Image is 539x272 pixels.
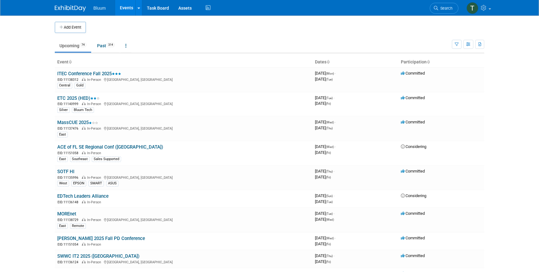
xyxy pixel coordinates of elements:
[401,95,425,100] span: Committed
[55,57,312,67] th: Event
[326,176,331,179] span: (Fri)
[70,223,86,229] div: Remote
[57,132,68,137] div: East
[55,22,86,33] button: Add Event
[315,169,335,173] span: [DATE]
[315,193,335,198] span: [DATE]
[315,150,331,155] span: [DATE]
[335,120,336,124] span: -
[326,170,333,173] span: (Thu)
[87,200,103,204] span: In-Person
[401,169,425,173] span: Committed
[326,96,333,100] span: (Tue)
[335,236,336,240] span: -
[57,259,310,265] div: [GEOGRAPHIC_DATA], [GEOGRAPHIC_DATA]
[401,236,425,240] span: Committed
[58,243,81,246] span: EID: 11151054
[326,78,333,81] span: (Tue)
[82,260,86,263] img: In-Person Event
[57,144,163,150] a: ACE of FL SE Regional Conf ([GEOGRAPHIC_DATA])
[106,181,119,186] div: ASUS
[57,211,76,217] a: MOREnet
[315,199,333,204] span: [DATE]
[55,5,86,12] img: ExhibitDay
[82,242,86,246] img: In-Person Event
[326,254,333,258] span: (Thu)
[57,95,100,101] a: ETC 2025 (HED)
[315,211,335,216] span: [DATE]
[315,95,335,100] span: [DATE]
[312,57,398,67] th: Dates
[326,200,333,204] span: (Tue)
[334,253,335,258] span: -
[315,259,331,264] span: [DATE]
[315,126,333,130] span: [DATE]
[315,236,336,240] span: [DATE]
[82,102,86,105] img: In-Person Event
[92,40,120,52] a: Past314
[87,78,103,82] span: In-Person
[326,145,334,149] span: (Wed)
[57,181,69,186] div: West
[335,71,336,76] span: -
[326,260,331,264] span: (Fri)
[82,176,86,179] img: In-Person Event
[57,83,72,88] div: Central
[326,212,333,215] span: (Tue)
[334,95,335,100] span: -
[58,102,81,106] span: EID: 11140999
[82,127,86,130] img: In-Person Event
[401,71,425,76] span: Committed
[87,176,103,180] span: In-Person
[335,144,336,149] span: -
[326,102,331,105] span: (Fri)
[88,181,104,186] div: SMART
[82,78,86,81] img: In-Person Event
[58,260,81,264] span: EID: 11136124
[315,242,331,246] span: [DATE]
[57,169,74,174] a: SOTF HI
[326,127,333,130] span: (Thu)
[326,218,334,221] span: (Wed)
[58,151,81,155] span: EID: 11151058
[82,218,86,221] img: In-Person Event
[72,107,94,113] div: Bluum Tech
[326,194,333,198] span: (Sun)
[315,144,336,149] span: [DATE]
[315,175,331,179] span: [DATE]
[87,102,103,106] span: In-Person
[87,218,103,222] span: In-Person
[438,6,452,11] span: Search
[57,223,68,229] div: East
[57,193,109,199] a: EDTech Leaders Alliance
[70,156,90,162] div: Southeast
[401,120,425,124] span: Committed
[82,151,86,154] img: In-Person Event
[57,126,310,131] div: [GEOGRAPHIC_DATA], [GEOGRAPHIC_DATA]
[82,200,86,203] img: In-Person Event
[57,253,139,259] a: SWWC IT2 2025 ([GEOGRAPHIC_DATA])
[427,59,430,64] a: Sort by Participation Type
[398,57,484,67] th: Participation
[58,201,81,204] span: EID: 11136148
[71,181,86,186] div: EPSON
[334,193,335,198] span: -
[326,237,334,240] span: (Wed)
[315,120,336,124] span: [DATE]
[315,217,334,222] span: [DATE]
[401,144,426,149] span: Considering
[93,6,106,11] span: Bluum
[326,242,331,246] span: (Fri)
[430,3,458,14] a: Search
[58,176,81,179] span: EID: 11135996
[466,2,478,14] img: Taylor Bradley
[57,175,310,180] div: [GEOGRAPHIC_DATA], [GEOGRAPHIC_DATA]
[87,242,103,247] span: In-Person
[55,40,91,52] a: Upcoming74
[334,169,335,173] span: -
[315,71,336,76] span: [DATE]
[80,43,87,47] span: 74
[57,236,145,241] a: [PERSON_NAME] 2025 Fall PD Conference
[57,71,121,76] a: ITEC Conference Fall 2025
[87,127,103,131] span: In-Person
